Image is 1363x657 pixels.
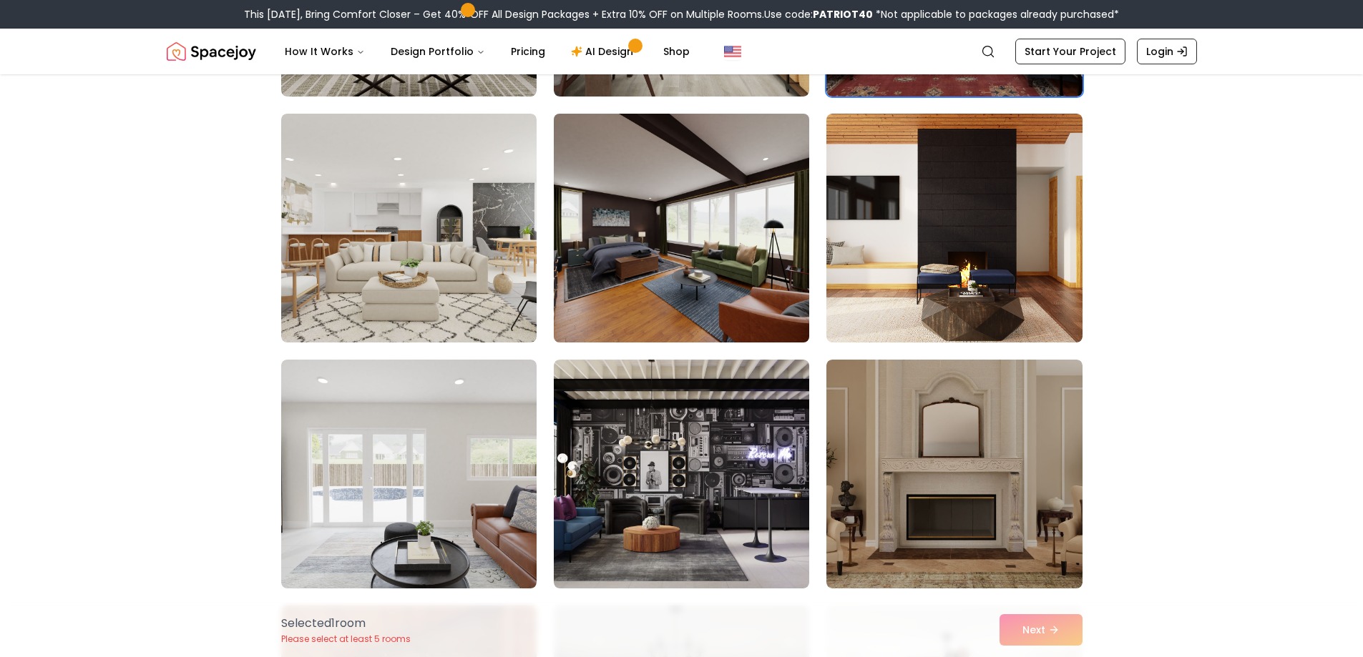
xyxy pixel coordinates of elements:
img: Room room-5 [547,108,816,348]
img: Room room-6 [826,114,1082,342]
a: AI Design [560,37,649,66]
a: Pricing [499,37,557,66]
a: Login [1137,39,1197,64]
img: Room room-7 [281,360,537,588]
img: United States [724,43,741,60]
p: Selected 1 room [281,615,411,632]
img: Room room-9 [826,360,1082,588]
div: This [DATE], Bring Comfort Closer – Get 40% OFF All Design Packages + Extra 10% OFF on Multiple R... [244,7,1119,21]
button: Design Portfolio [379,37,497,66]
button: How It Works [273,37,376,66]
p: Please select at least 5 rooms [281,633,411,645]
img: Room room-4 [281,114,537,342]
a: Spacejoy [167,37,256,66]
span: *Not applicable to packages already purchased* [873,7,1119,21]
b: PATRIOT40 [813,7,873,21]
a: Shop [652,37,701,66]
a: Start Your Project [1015,39,1125,64]
nav: Global [167,29,1197,74]
img: Room room-8 [554,360,809,588]
span: Use code: [764,7,873,21]
nav: Main [273,37,701,66]
img: Spacejoy Logo [167,37,256,66]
